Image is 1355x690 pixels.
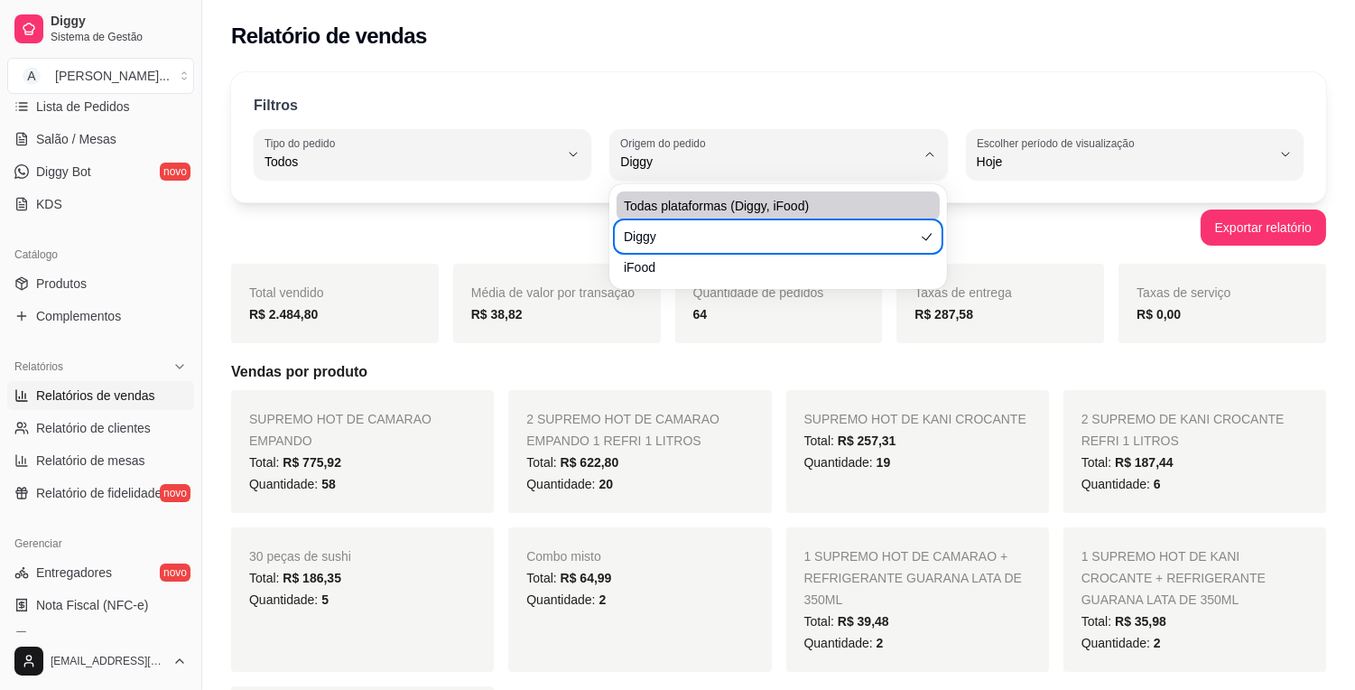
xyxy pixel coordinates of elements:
span: Quantidade: [526,477,613,491]
span: 2 SUPREMO HOT DE CAMARAO EMPANDO 1 REFRI 1 LITROS [526,412,719,448]
span: Entregadores [36,564,112,582]
span: 30 peças de sushi [249,549,351,564]
h5: Vendas por produto [231,361,1326,383]
span: R$ 775,92 [283,455,341,470]
span: SUPREMO HOT DE KANI CROCANTE [804,412,1026,426]
span: iFood [624,258,914,276]
label: Origem do pedido [620,135,711,151]
span: Todos [265,153,559,171]
span: Quantidade de pedidos [693,285,824,300]
span: Total: [249,571,341,585]
span: SUPREMO HOT DE CAMARAO EMPANDO [249,412,432,448]
span: Quantidade: [249,592,329,607]
span: 1 SUPREMO HOT DE CAMARAO + REFRIGERANTE GUARANA LATA DE 350ML [804,549,1022,607]
span: 19 [877,455,891,470]
label: Escolher período de visualização [977,135,1140,151]
span: 2 SUPREMO DE KANI CROCANTE REFRI 1 LITROS [1081,412,1285,448]
span: Total: [1081,455,1174,470]
span: Relatório de mesas [36,452,145,470]
span: Relatórios [14,359,63,374]
button: Exportar relatório [1201,210,1326,246]
div: Catálogo [7,240,194,269]
span: Total: [804,614,889,629]
span: Média de valor por transação [471,285,635,300]
span: Total vendido [249,285,324,300]
span: Relatório de clientes [36,419,151,437]
span: Quantidade: [804,455,891,470]
span: 2 [877,636,884,650]
span: Quantidade: [249,477,336,491]
span: KDS [36,195,62,213]
span: Hoje [977,153,1271,171]
span: 6 [1154,477,1161,491]
span: Controle de caixa [36,629,135,647]
span: Complementos [36,307,121,325]
span: R$ 39,48 [838,614,889,629]
span: Total: [526,455,618,470]
strong: R$ 2.484,80 [249,307,318,322]
span: Relatório de fidelidade [36,484,162,502]
span: 2 [1154,636,1161,650]
span: Total: [1081,614,1166,629]
span: Lista de Pedidos [36,98,130,116]
span: Quantidade: [1081,477,1161,491]
span: Diggy [51,14,187,30]
span: R$ 257,31 [838,434,896,448]
span: Quantidade: [804,636,884,650]
span: Diggy [620,153,914,171]
span: Total: [526,571,611,585]
span: Todas plataformas (Diggy, iFood) [624,197,914,215]
span: R$ 64,99 [561,571,612,585]
span: 5 [321,592,329,607]
span: Produtos [36,275,87,293]
span: 2 [599,592,606,607]
span: A [23,67,41,85]
strong: R$ 287,58 [914,307,973,322]
strong: R$ 38,82 [471,307,523,322]
span: 58 [321,477,336,491]
span: Salão / Mesas [36,130,116,148]
span: Total: [249,455,341,470]
span: R$ 622,80 [561,455,619,470]
span: 20 [599,477,613,491]
p: Filtros [254,95,298,117]
div: Gerenciar [7,529,194,558]
span: Quantidade: [526,592,606,607]
label: Tipo do pedido [265,135,341,151]
span: R$ 35,98 [1115,614,1166,629]
span: Relatórios de vendas [36,387,155,405]
div: [PERSON_NAME] ... [55,67,170,85]
span: R$ 186,35 [283,571,341,585]
span: Taxas de serviço [1137,285,1230,300]
span: Nota Fiscal (NFC-e) [36,596,148,614]
button: Select a team [7,58,194,94]
span: Sistema de Gestão [51,30,187,44]
h2: Relatório de vendas [231,22,427,51]
span: Taxas de entrega [914,285,1011,300]
span: [EMAIL_ADDRESS][DOMAIN_NAME] [51,654,165,668]
span: Diggy Bot [36,163,91,181]
strong: R$ 0,00 [1137,307,1181,322]
span: Diggy [624,228,914,246]
span: Quantidade: [1081,636,1161,650]
span: Combo misto [526,549,600,564]
span: R$ 187,44 [1115,455,1174,470]
span: 1 SUPREMO HOT DE KANI CROCANTE + REFRIGERANTE GUARANA LATA DE 350ML [1081,549,1266,607]
strong: 64 [693,307,708,322]
span: Total: [804,434,896,448]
